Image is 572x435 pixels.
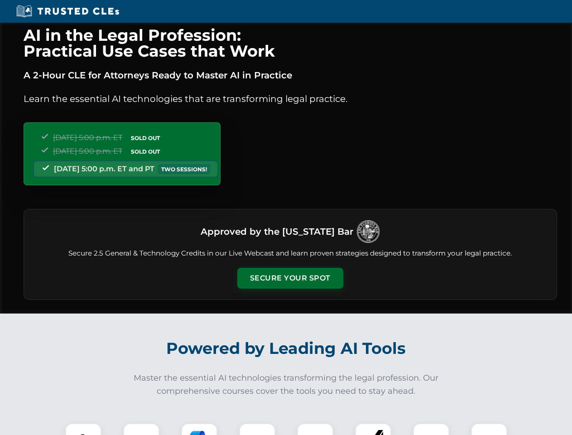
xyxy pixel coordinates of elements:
span: [DATE] 5:00 p.m. ET [53,133,122,142]
h3: Approved by the [US_STATE] Bar [201,223,353,240]
span: SOLD OUT [128,147,163,156]
p: Learn the essential AI technologies that are transforming legal practice. [24,92,557,106]
p: A 2-Hour CLE for Attorneys Ready to Master AI in Practice [24,68,557,82]
span: SOLD OUT [128,133,163,143]
img: Trusted CLEs [14,5,122,18]
p: Secure 2.5 General & Technology Credits in our Live Webcast and learn proven strategies designed ... [35,248,546,259]
img: Logo [357,220,380,243]
p: Master the essential AI technologies transforming the legal profession. Our comprehensive courses... [128,372,445,398]
button: Secure Your Spot [237,268,343,289]
h2: Powered by Leading AI Tools [35,333,537,364]
h1: AI in the Legal Profession: Practical Use Cases that Work [24,27,557,59]
span: [DATE] 5:00 p.m. ET [53,147,122,155]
